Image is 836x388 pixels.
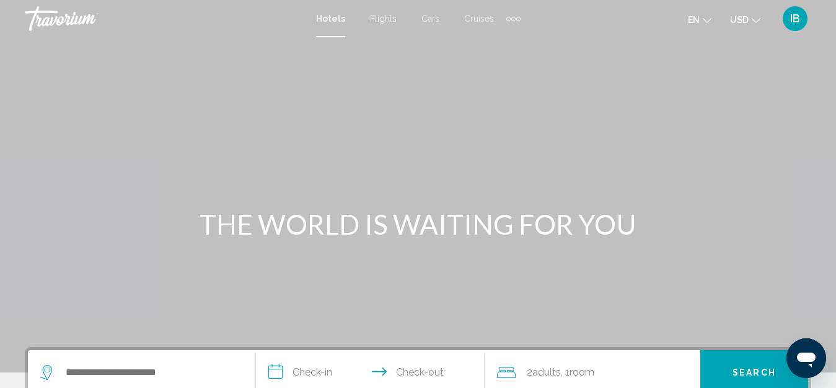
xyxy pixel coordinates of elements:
[532,366,561,378] span: Adults
[421,14,439,24] a: Cars
[527,364,561,381] span: 2
[464,14,494,24] a: Cruises
[688,11,711,29] button: Change language
[186,208,651,240] h1: THE WORLD IS WAITING FOR YOU
[570,366,594,378] span: Room
[25,6,304,31] a: Travorium
[730,11,760,29] button: Change currency
[506,9,521,29] button: Extra navigation items
[316,14,345,24] a: Hotels
[779,6,811,32] button: User Menu
[561,364,594,381] span: , 1
[790,12,800,25] span: IB
[370,14,397,24] a: Flights
[688,15,700,25] span: en
[786,338,826,378] iframe: Кнопка запуска окна обмена сообщениями
[730,15,749,25] span: USD
[733,368,776,378] span: Search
